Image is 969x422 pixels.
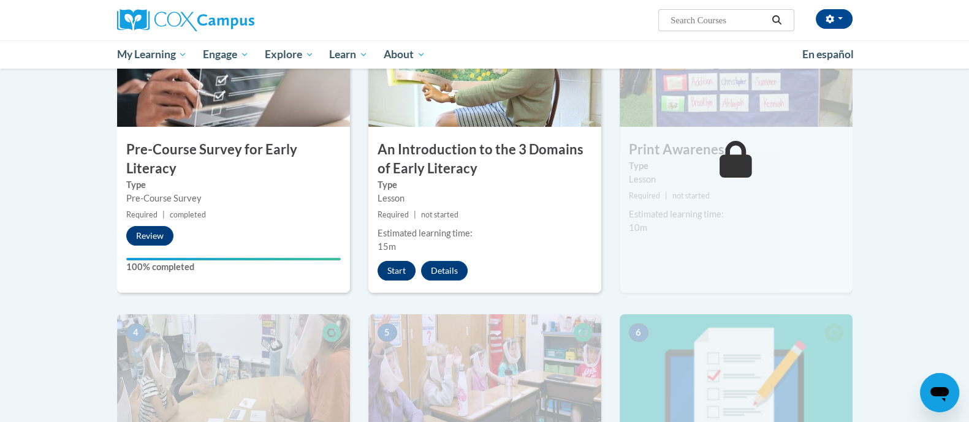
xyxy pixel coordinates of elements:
button: Review [126,226,173,246]
button: Details [421,261,468,281]
label: Type [629,159,843,173]
h3: Print Awareness [620,140,853,159]
button: Account Settings [816,9,853,29]
span: My Learning [116,47,187,62]
div: Your progress [126,258,341,260]
img: Cox Campus [117,9,254,31]
div: Lesson [629,173,843,186]
a: Explore [257,40,322,69]
span: Required [126,210,158,219]
button: Search [767,13,786,28]
a: My Learning [109,40,196,69]
span: 6 [629,323,648,342]
span: 4 [126,323,146,342]
a: Cox Campus [117,9,350,31]
span: En español [802,48,854,61]
span: Required [378,210,409,219]
span: not started [421,210,458,219]
a: About [376,40,433,69]
label: 100% completed [126,260,341,274]
a: Learn [321,40,376,69]
a: En español [794,42,862,67]
span: | [414,210,416,219]
h3: An Introduction to the 3 Domains of Early Literacy [368,140,601,178]
h3: Pre-Course Survey for Early Literacy [117,140,350,178]
span: 5 [378,323,397,342]
span: 15m [378,241,396,252]
span: | [665,191,667,200]
span: About [384,47,425,62]
span: Explore [265,47,314,62]
span: Required [629,191,660,200]
span: Engage [203,47,249,62]
div: Pre-Course Survey [126,192,341,205]
a: Engage [195,40,257,69]
iframe: Button to launch messaging window [920,373,959,412]
div: Estimated learning time: [378,227,592,240]
div: Main menu [99,40,871,69]
div: Estimated learning time: [629,208,843,221]
span: completed [170,210,206,219]
span: not started [672,191,710,200]
input: Search Courses [669,13,767,28]
span: | [162,210,165,219]
span: Learn [329,47,368,62]
span: 10m [629,222,647,233]
label: Type [378,178,592,192]
label: Type [126,178,341,192]
div: Lesson [378,192,592,205]
button: Start [378,261,416,281]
